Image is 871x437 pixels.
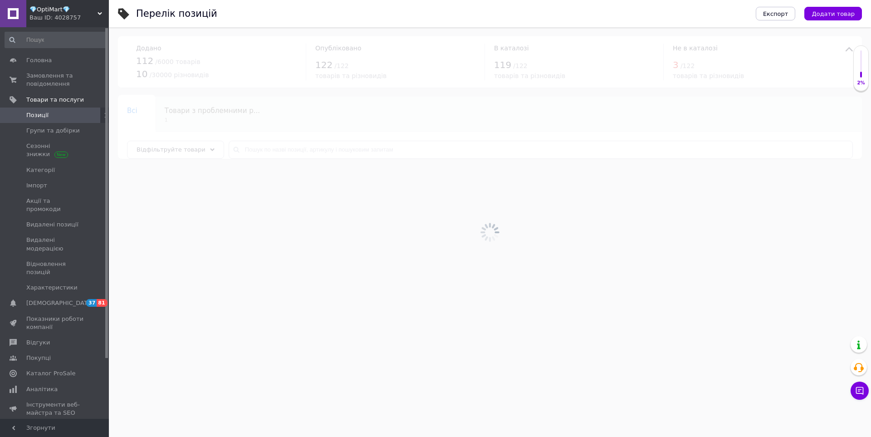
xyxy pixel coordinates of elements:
[851,382,869,400] button: Чат з покупцем
[136,9,217,19] div: Перелік позицій
[26,221,78,229] span: Видалені позиції
[26,284,78,292] span: Характеристики
[26,236,84,252] span: Видалені модерацією
[26,315,84,331] span: Показники роботи компанії
[26,142,84,158] span: Сезонні знижки
[812,10,855,17] span: Додати товар
[804,7,862,20] button: Додати товар
[26,260,84,276] span: Відновлення позицій
[26,339,50,347] span: Відгуки
[763,10,788,17] span: Експорт
[29,14,109,22] div: Ваш ID: 4028757
[26,56,52,64] span: Головна
[97,299,107,307] span: 81
[26,182,47,190] span: Імпорт
[26,127,80,135] span: Групи та добірки
[86,299,97,307] span: 37
[26,299,93,307] span: [DEMOGRAPHIC_DATA]
[854,80,868,86] div: 2%
[5,32,107,48] input: Пошук
[26,166,55,174] span: Категорії
[26,369,75,378] span: Каталог ProSale
[26,354,51,362] span: Покупці
[756,7,796,20] button: Експорт
[29,5,98,14] span: 💎OptiMart💎
[26,111,49,119] span: Позиції
[26,197,84,213] span: Акції та промокоди
[26,401,84,417] span: Інструменти веб-майстра та SEO
[26,72,84,88] span: Замовлення та повідомлення
[26,385,58,393] span: Аналітика
[26,96,84,104] span: Товари та послуги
